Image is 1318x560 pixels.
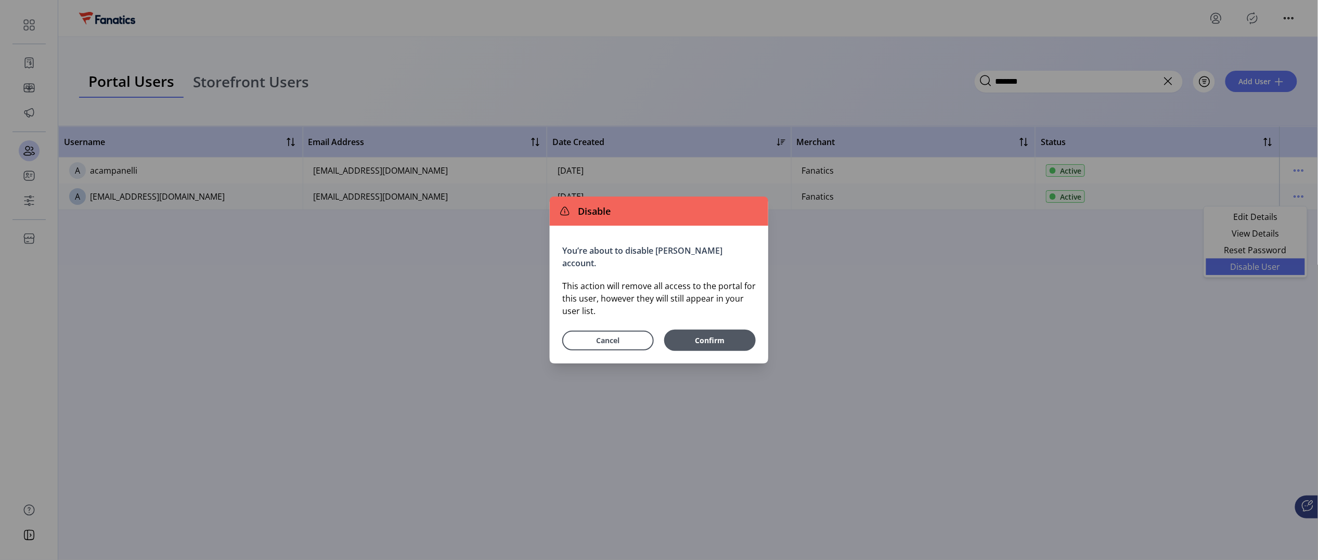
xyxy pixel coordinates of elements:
span: Cancel [576,335,640,346]
button: Confirm [664,330,756,351]
span: Confirm [678,335,742,346]
p: This action will remove all access to the portal for this user, however they will still appear in... [562,280,756,317]
p: You’re about to disable [PERSON_NAME] account. [562,244,756,269]
span: Disable [574,204,611,218]
button: Cancel [562,331,654,350]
